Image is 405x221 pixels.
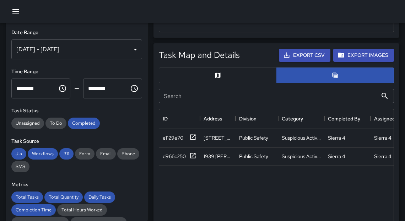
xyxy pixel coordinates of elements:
[204,109,222,129] div: Address
[11,207,56,213] span: Completion Time
[11,151,26,157] span: Jia
[11,107,142,115] h6: Task Status
[57,204,107,216] div: Total Hours Worked
[163,153,186,160] div: d966c250
[278,109,324,129] div: Category
[11,181,142,189] h6: Metrics
[282,134,321,141] div: Suspicious Activity Reported
[11,194,43,200] span: Total Tasks
[45,118,66,129] div: To Do
[163,109,168,129] div: ID
[75,148,94,160] div: Form
[279,49,330,62] button: Export CSV
[159,109,200,129] div: ID
[163,134,196,142] button: e1129e70
[11,138,142,145] h6: Task Source
[84,192,115,203] div: Daily Tasks
[59,151,74,157] span: 311
[374,134,391,141] div: Sierra 4
[44,194,83,200] span: Total Quantity
[11,120,44,126] span: Unassigned
[374,109,402,129] div: Assigned By
[204,153,232,160] div: 1939 Harrison Street
[45,120,66,126] span: To Do
[11,39,142,59] div: [DATE] - [DATE]
[331,72,339,79] svg: Table
[239,109,256,129] div: Division
[163,152,196,161] button: d966c250
[11,161,29,172] div: SMS
[282,109,303,129] div: Category
[96,148,116,160] div: Email
[282,153,321,160] div: Suspicious Activity Reported
[75,151,94,157] span: Form
[333,49,394,62] button: Export Images
[11,163,29,169] span: SMS
[57,207,107,213] span: Total Hours Worked
[159,49,240,61] h5: Task Map and Details
[324,109,371,129] div: Completed By
[117,151,139,157] span: Phone
[55,81,70,96] button: Choose time, selected time is 12:00 AM
[28,148,58,160] div: Workflows
[328,134,345,141] div: Sierra 4
[68,120,100,126] span: Completed
[374,153,391,160] div: Sierra 4
[11,68,142,76] h6: Time Range
[117,148,139,160] div: Phone
[328,153,345,160] div: Sierra 4
[163,134,183,141] div: e1129e70
[204,134,232,141] div: 376 19th Street
[236,109,278,129] div: Division
[239,153,268,160] div: Public Safety
[96,151,116,157] span: Email
[159,68,277,83] button: Map
[214,72,221,79] svg: Map
[68,118,100,129] div: Completed
[276,68,394,83] button: Table
[328,109,360,129] div: Completed By
[127,81,141,96] button: Choose time, selected time is 11:59 PM
[11,204,56,216] div: Completion Time
[59,148,74,160] div: 311
[44,192,83,203] div: Total Quantity
[11,148,26,160] div: Jia
[200,109,236,129] div: Address
[239,134,268,141] div: Public Safety
[11,192,43,203] div: Total Tasks
[28,151,58,157] span: Workflows
[11,118,44,129] div: Unassigned
[11,29,142,37] h6: Date Range
[84,194,115,200] span: Daily Tasks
